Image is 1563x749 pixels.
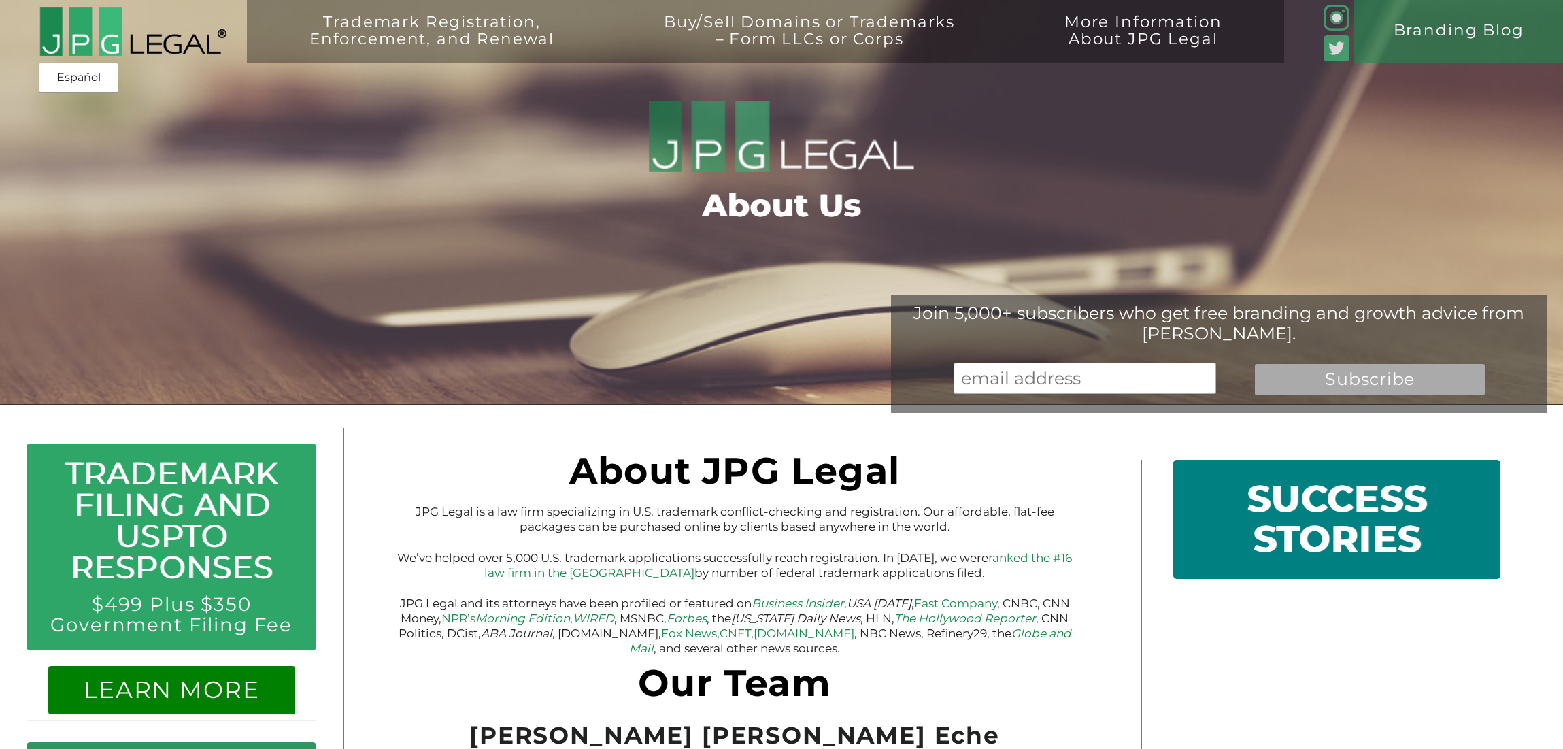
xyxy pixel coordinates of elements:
img: Twitter_Social_Icon_Rounded_Square_Color-mid-green3-90.png [1324,35,1349,61]
a: $499 Plus $350 Government Filing Fee [50,593,292,636]
a: The Hollywood Reporter [894,612,1036,625]
a: Globe and Mail [629,627,1071,655]
h1: About JPG Legal [390,460,1078,488]
a: ranked the #16 law firm in the [GEOGRAPHIC_DATA] [484,551,1072,580]
h1: Our Team [390,672,1078,701]
em: ABA Journal [481,627,552,640]
a: More InformationAbout JPG Legal [1018,14,1268,76]
a: WIRED [573,612,614,625]
p: JPG Legal and its attorneys have been profiled or featured on , , , CNBC, CNN Money, , , MSNBC, ,... [390,596,1078,656]
a: Fox News [661,627,717,640]
img: 2016-logo-black-letters-3-r.png [39,6,226,57]
p: We’ve helped over 5,000 U.S. trademark applications successfully reach registration. In [DATE], w... [390,550,1078,580]
a: NPR’sMorning Edition [441,612,570,625]
p: JPG Legal is a law firm specializing in U.S. trademark conflict-checking and registration. Our af... [390,504,1078,534]
a: Trademark Filing and USPTO Responses [65,454,279,586]
a: CNET [720,627,751,640]
img: glyph-logo_May2016-green3-90.png [1324,5,1349,31]
em: Morning Edition [475,612,570,625]
a: Forbes [667,612,707,625]
a: Trademark Registration,Enforcement, and Renewal [263,14,601,76]
a: LEARN MORE [84,676,259,704]
em: [US_STATE] Daily News [731,612,860,625]
a: [DOMAIN_NAME] [754,627,854,640]
input: Subscribe [1255,364,1485,395]
div: Join 5,000+ subscribers who get free branding and growth advice from [PERSON_NAME]. [891,303,1547,344]
h1: SUCCESS STORIES [1188,476,1485,563]
a: Fast Company [914,597,997,610]
input: email address [954,363,1216,394]
a: Buy/Sell Domains or Trademarks– Form LLCs or Corps [617,14,1002,76]
a: Business Insider [752,597,844,610]
a: Español [43,65,114,90]
em: USA [DATE] [847,597,911,610]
